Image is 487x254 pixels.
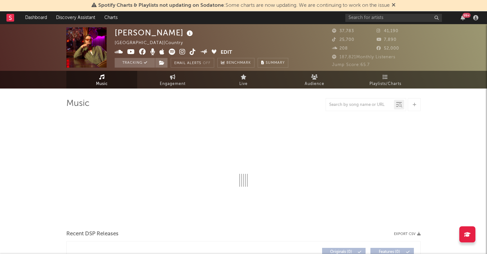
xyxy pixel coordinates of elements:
input: Search by song name or URL [326,102,394,108]
button: Tracking [115,58,155,68]
span: Benchmark [226,59,251,67]
em: Off [203,61,211,65]
a: Charts [100,11,122,24]
a: Music [66,71,137,89]
span: Playlists/Charts [369,80,401,88]
button: Export CSV [394,232,421,236]
a: Benchmark [217,58,254,68]
button: Summary [258,58,288,68]
span: Dismiss [392,3,396,8]
span: Recent DSP Releases [66,230,119,238]
span: Jump Score: 65.7 [332,63,370,67]
span: Music [96,80,108,88]
span: Spotify Charts & Playlists not updating on Sodatone [98,3,224,8]
button: 99+ [461,15,465,20]
div: [GEOGRAPHIC_DATA] | Country [115,39,190,47]
span: 187,821 Monthly Listeners [332,55,396,59]
span: : Some charts are now updating. We are continuing to work on the issue [98,3,390,8]
span: Features ( 0 ) [375,250,404,254]
span: 41,190 [377,29,398,33]
span: Audience [305,80,324,88]
a: Discovery Assistant [52,11,100,24]
div: [PERSON_NAME] [115,27,195,38]
span: Engagement [160,80,186,88]
span: Summary [266,61,285,65]
div: 99 + [463,13,471,18]
span: 7,890 [377,38,396,42]
button: Email AlertsOff [171,58,214,68]
a: Dashboard [21,11,52,24]
button: Edit [221,49,232,57]
span: 52,000 [377,46,399,51]
span: 208 [332,46,348,51]
span: 25,700 [332,38,354,42]
span: 37,783 [332,29,354,33]
input: Search for artists [345,14,442,22]
a: Engagement [137,71,208,89]
a: Audience [279,71,350,89]
span: Live [239,80,248,88]
a: Playlists/Charts [350,71,421,89]
a: Live [208,71,279,89]
span: Originals ( 0 ) [326,250,356,254]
